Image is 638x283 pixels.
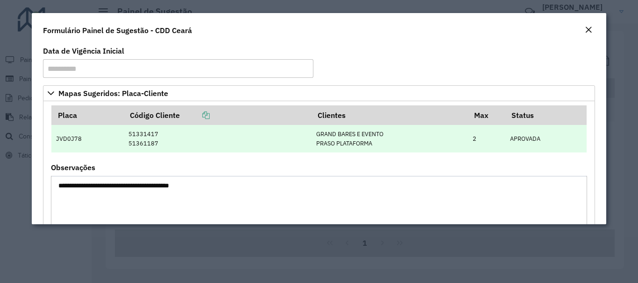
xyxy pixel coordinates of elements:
td: 51331417 51361187 [123,125,312,152]
th: Clientes [312,105,468,125]
td: 2 [468,125,505,152]
span: Mapas Sugeridos: Placa-Cliente [58,90,168,97]
label: Data de Vigência Inicial [43,45,124,56]
th: Placa [51,105,123,125]
th: Código Cliente [123,105,312,125]
td: APROVADA [505,125,587,152]
a: Mapas Sugeridos: Placa-Cliente [43,85,595,101]
a: Copiar [180,110,210,120]
h4: Formulário Painel de Sugestão - CDD Ceará [43,25,192,36]
td: JVD0J78 [51,125,123,152]
button: Close [582,24,595,36]
label: Observações [51,162,95,173]
th: Max [468,105,505,125]
td: GRAND BARES E EVENTO PRASO PLATAFORMA [312,125,468,152]
em: Fechar [585,26,592,34]
th: Status [505,105,587,125]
